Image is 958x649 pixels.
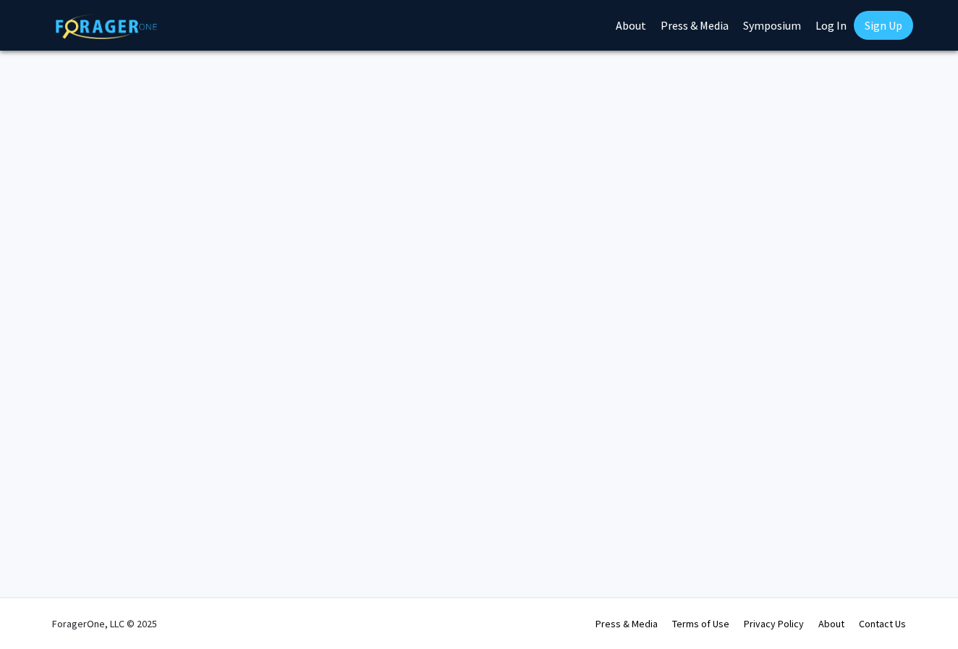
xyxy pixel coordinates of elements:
[595,617,658,630] a: Press & Media
[859,617,906,630] a: Contact Us
[672,617,729,630] a: Terms of Use
[56,14,157,39] img: ForagerOne Logo
[52,598,157,649] div: ForagerOne, LLC © 2025
[854,11,913,40] a: Sign Up
[818,617,844,630] a: About
[744,617,804,630] a: Privacy Policy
